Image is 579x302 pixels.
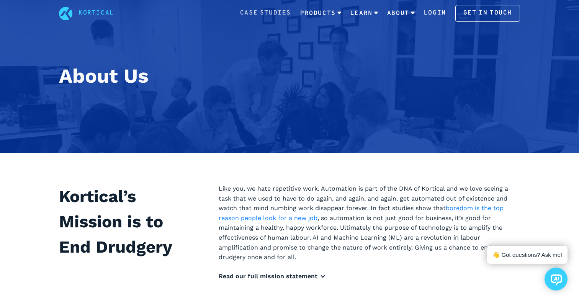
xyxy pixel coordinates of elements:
h2: Kortical’s Mission is to End Drudgery [59,184,200,260]
a: boredom is the top reason people look for a new job [219,204,504,222]
a: Get in touch [455,5,520,22]
a: Learn [350,3,378,23]
div: Read our full mission statement [219,271,520,281]
a: Kortical [79,8,114,18]
a: Products [300,3,341,23]
a: Case Studies [240,8,291,18]
h1: About Us [59,61,520,91]
a: About [387,3,415,23]
a: Login [424,8,446,18]
p: Like you, we hate repetitive work. Automation is part of the DNA of Kortical and we love seeing a... [219,184,520,262]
